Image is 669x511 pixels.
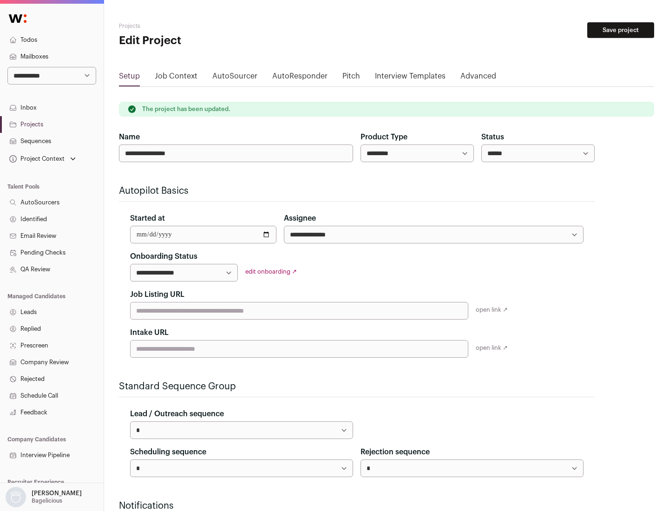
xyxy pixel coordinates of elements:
h2: Standard Sequence Group [119,380,595,393]
button: Open dropdown [7,152,78,165]
label: Scheduling sequence [130,446,206,458]
a: AutoSourcer [212,71,257,85]
button: Open dropdown [4,487,84,507]
label: Rejection sequence [361,446,430,458]
a: AutoResponder [272,71,328,85]
label: Product Type [361,131,407,143]
p: [PERSON_NAME] [32,490,82,497]
label: Assignee [284,213,316,224]
label: Job Listing URL [130,289,184,300]
div: Project Context [7,155,65,163]
a: edit onboarding ↗ [245,269,297,275]
label: Lead / Outreach sequence [130,408,224,419]
button: Save project [587,22,654,38]
h1: Edit Project [119,33,297,48]
a: Setup [119,71,140,85]
h2: Projects [119,22,297,30]
label: Started at [130,213,165,224]
a: Interview Templates [375,71,446,85]
a: Job Context [155,71,197,85]
p: The project has been updated. [142,105,230,113]
img: nopic.png [6,487,26,507]
img: Wellfound [4,9,32,28]
label: Onboarding Status [130,251,197,262]
a: Advanced [460,71,496,85]
h2: Autopilot Basics [119,184,595,197]
label: Status [481,131,504,143]
label: Name [119,131,140,143]
label: Intake URL [130,327,169,338]
p: Bagelicious [32,497,62,504]
a: Pitch [342,71,360,85]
